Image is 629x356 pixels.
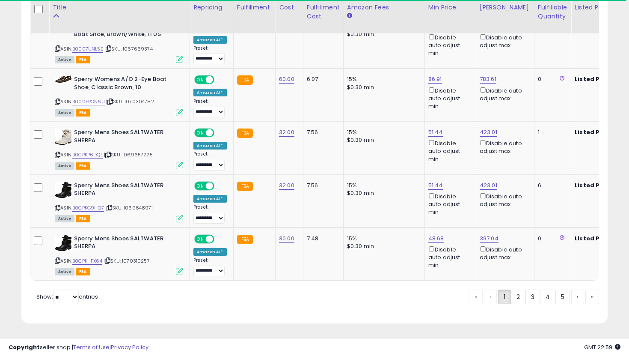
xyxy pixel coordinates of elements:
a: 48.68 [428,234,444,243]
a: 30.00 [279,234,294,243]
div: Fulfillment Cost [307,3,340,21]
div: $0.30 min [347,136,418,144]
a: 397.04 [480,234,498,243]
small: FBA [237,235,253,244]
div: Disable auto adjust min [428,86,469,111]
div: Amazon Fees [347,3,421,12]
a: 51.44 [428,128,443,137]
span: | SKU: 1070310257 [104,257,150,264]
div: 15% [347,75,418,83]
div: Preset: [193,204,227,224]
span: All listings currently available for purchase on Amazon [55,56,74,63]
div: 7.56 [307,129,337,136]
span: ON [195,129,206,137]
div: 6 [538,182,564,189]
span: | SKU: 1070304782 [106,98,154,105]
a: 783.61 [480,75,496,84]
img: 41A2qOWjKIL._SL40_.jpg [55,235,72,251]
span: 2025-10-7 22:59 GMT [584,343,620,351]
div: Repricing [193,3,230,12]
div: 0 [538,75,564,83]
div: 6.07 [307,75,337,83]
strong: Copyright [9,343,40,351]
b: Listed Price: [575,181,614,189]
span: OFF [213,129,227,137]
div: Disable auto adjust min [428,245,469,269]
a: Privacy Policy [111,343,148,351]
span: OFF [213,182,227,189]
span: FBA [76,56,90,63]
div: 15% [347,235,418,242]
span: Show: entries [36,293,98,301]
span: » [591,293,593,301]
span: › [577,293,579,301]
div: ASIN: [55,129,183,168]
img: 31mfRkS6frL._SL40_.jpg [55,75,72,84]
div: Amazon AI * [193,142,227,150]
a: B0007UNL5E [72,45,103,53]
div: 7.48 [307,235,337,242]
div: Disable auto adjust min [428,191,469,216]
a: 51.44 [428,181,443,190]
span: All listings currently available for purchase on Amazon [55,162,74,170]
div: Preset: [193,45,227,65]
span: | SKU: 1069648971 [105,204,153,211]
div: Fulfillable Quantity [538,3,567,21]
a: 32.00 [279,128,294,137]
small: FBA [237,129,253,138]
div: ASIN: [55,75,183,115]
div: $0.30 min [347,242,418,250]
a: 2 [511,290,525,304]
div: Disable auto adjust max [480,245,528,261]
a: Terms of Use [73,343,110,351]
div: Amazon AI * [193,36,227,44]
img: 41-bM5p-jHL._SL40_.jpg [55,129,72,145]
div: Preset: [193,151,227,171]
a: 4 [540,290,555,304]
small: Amazon Fees. [347,12,352,20]
span: FBA [76,162,90,170]
b: Sperry Mens Shoes SALTWATER SHERPA [74,182,178,200]
b: Listed Price: [575,234,614,242]
div: 15% [347,182,418,189]
a: 1 [498,290,511,304]
span: | SKU: 1067669374 [104,45,153,52]
a: B0CPKHFX64 [72,257,102,265]
span: | SKU: 1069657225 [104,151,153,158]
div: 1 [538,129,564,136]
a: 423.01 [480,128,497,137]
span: All listings currently available for purchase on Amazon [55,268,74,275]
div: ASIN: [55,182,183,221]
span: ON [195,76,206,84]
div: Min Price [428,3,472,12]
span: OFF [213,76,227,84]
a: 60.00 [279,75,294,84]
a: 32.00 [279,181,294,190]
div: Disable auto adjust min [428,33,469,57]
small: FBA [237,182,253,191]
a: B000EPCN6U [72,98,105,105]
span: FBA [76,268,90,275]
a: 423.01 [480,181,497,190]
b: Sperry Mens Shoes SALTWATER SHERPA [74,129,178,147]
div: $0.30 min [347,189,418,197]
a: B0CPKP6DQL [72,151,103,159]
a: 5 [555,290,570,304]
div: Disable auto adjust max [480,33,528,49]
div: [PERSON_NAME] [480,3,531,12]
div: $0.30 min [347,84,418,91]
div: Cost [279,3,300,12]
div: seller snap | | [9,344,148,352]
div: $0.30 min [347,30,418,38]
div: 0 [538,235,564,242]
div: Amazon AI * [193,89,227,96]
span: OFF [213,235,227,242]
a: B0CPKG9HQ7 [72,204,104,212]
div: Amazon AI * [193,248,227,256]
span: FBA [76,109,90,117]
div: 15% [347,129,418,136]
div: Preset: [193,99,227,118]
div: ASIN: [55,23,183,63]
div: Disable auto adjust max [480,138,528,155]
div: Disable auto adjust max [480,86,528,102]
